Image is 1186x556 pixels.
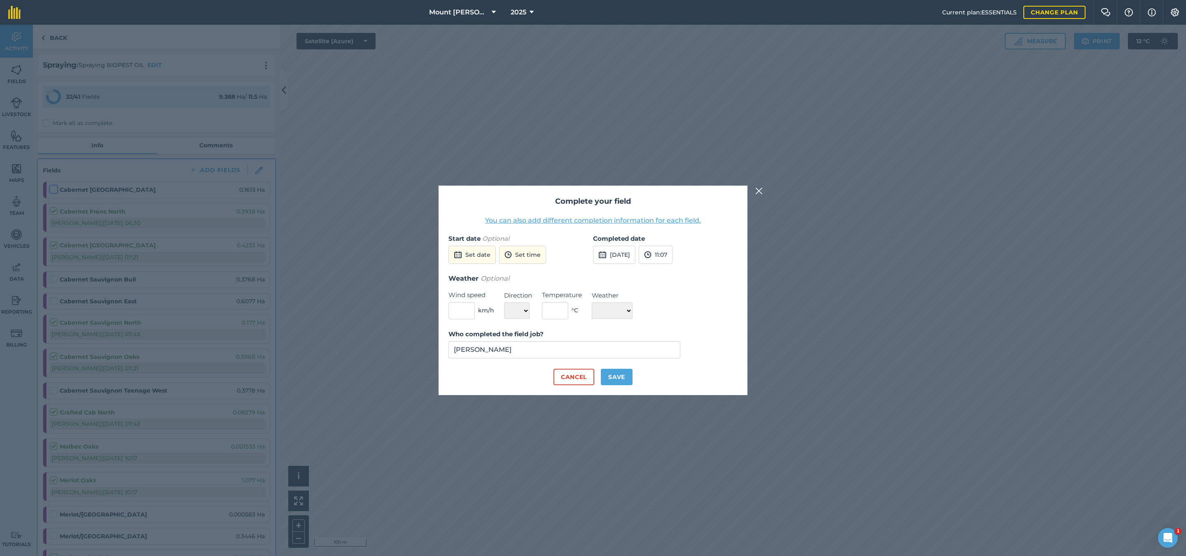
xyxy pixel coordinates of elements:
img: svg+xml;base64,PD94bWwgdmVyc2lvbj0iMS4wIiBlbmNvZGluZz0idXRmLTgiPz4KPCEtLSBHZW5lcmF0b3I6IEFkb2JlIE... [598,250,607,260]
span: Current plan : ESSENTIALS [942,8,1017,17]
img: A cog icon [1170,8,1180,16]
img: svg+xml;base64,PD94bWwgdmVyc2lvbj0iMS4wIiBlbmNvZGluZz0idXRmLTgiPz4KPCEtLSBHZW5lcmF0b3I6IEFkb2JlIE... [644,250,651,260]
button: 11:07 [639,246,672,264]
span: ° C [572,306,578,315]
button: Cancel [553,369,594,385]
img: svg+xml;base64,PD94bWwgdmVyc2lvbj0iMS4wIiBlbmNvZGluZz0idXRmLTgiPz4KPCEtLSBHZW5lcmF0b3I6IEFkb2JlIE... [504,250,512,260]
img: Two speech bubbles overlapping with the left bubble in the forefront [1101,8,1111,16]
img: svg+xml;base64,PHN2ZyB4bWxucz0iaHR0cDovL3d3dy53My5vcmcvMjAwMC9zdmciIHdpZHRoPSIyMiIgaGVpZ2h0PSIzMC... [755,186,763,196]
strong: Who completed the field job? [448,330,544,338]
button: You can also add different completion information for each field. [485,216,701,226]
label: Temperature [542,290,582,300]
h2: Complete your field [448,195,738,207]
label: Weather [592,291,633,300]
span: Mount [PERSON_NAME] [429,7,488,17]
label: Direction [504,291,532,300]
span: 2025 [511,7,526,17]
button: Set date [448,246,496,264]
iframe: Intercom live chat [1158,528,1178,548]
img: A question mark icon [1124,8,1134,16]
img: fieldmargin Logo [8,6,21,19]
button: Set time [499,246,546,264]
strong: Start date [448,235,481,242]
label: Wind speed [448,290,494,300]
span: km/h [478,306,494,315]
em: Optional [482,235,509,242]
img: svg+xml;base64,PD94bWwgdmVyc2lvbj0iMS4wIiBlbmNvZGluZz0idXRmLTgiPz4KPCEtLSBHZW5lcmF0b3I6IEFkb2JlIE... [454,250,462,260]
img: svg+xml;base64,PHN2ZyB4bWxucz0iaHR0cDovL3d3dy53My5vcmcvMjAwMC9zdmciIHdpZHRoPSIxNyIgaGVpZ2h0PSIxNy... [1148,7,1156,17]
strong: Completed date [593,235,645,242]
h3: Weather [448,273,738,284]
span: 1 [1175,528,1181,535]
em: Optional [481,275,509,282]
button: Save [601,369,633,385]
button: [DATE] [593,246,635,264]
a: Change plan [1023,6,1086,19]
